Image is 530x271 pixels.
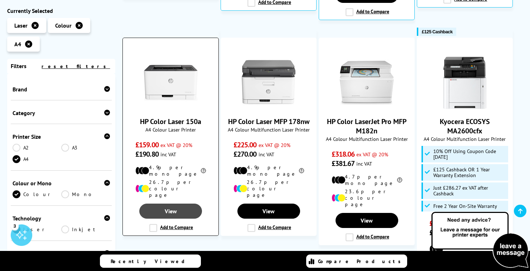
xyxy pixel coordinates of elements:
[135,164,206,177] li: 4.9p per mono page
[233,149,257,159] span: £270.00
[421,135,509,142] span: A4 Colour Multifunction Laser Printer
[13,109,110,117] div: Category
[7,7,115,14] div: Currently Selected
[135,179,206,198] li: 26.7p per colour page
[100,255,201,268] a: Recently Viewed
[346,8,389,16] label: Add to Compare
[318,258,405,265] span: Compare Products
[139,204,202,219] a: View
[225,126,313,133] span: A4 Colour Multifunction Laser Printer
[13,86,110,93] div: Brand
[11,222,19,230] div: 3
[433,185,506,196] span: Just £286.27 ex VAT after Cashback
[61,225,110,233] a: Inkjet
[13,180,110,187] div: Colour or Mono
[336,213,398,228] a: View
[14,41,21,48] span: A4
[247,224,291,232] label: Add to Compare
[433,203,497,209] span: Free 2 Year On-Site Warranty
[259,142,290,148] span: ex VAT @ 20%
[126,126,215,133] span: A4 Colour Laser Printer
[306,255,407,268] a: Compare Products
[140,117,201,126] a: HP Color Laser 150a
[144,104,198,111] a: HP Color Laser 150a
[332,159,355,168] span: £381.67
[327,117,406,135] a: HP Color LaserJet Pro MFP M182n
[433,148,506,160] span: 10% Off Using Coupon Code [DATE]
[242,104,295,111] a: HP Color Laser MFP 178nw
[149,224,193,232] label: Add to Compare
[14,22,28,29] span: Laser
[61,190,110,198] a: Mono
[332,188,402,208] li: 23.6p per colour page
[346,233,389,241] label: Add to Compare
[13,133,110,140] div: Printer Size
[55,22,72,29] span: Colour
[356,151,388,158] span: ex VAT @ 20%
[433,167,506,178] span: £125 Cashback OR 1 Year Warranty Extension
[417,28,456,36] button: £125 Cashback
[61,144,110,152] a: A3
[332,149,355,159] span: £318.06
[332,173,402,186] li: 4.7p per mono page
[242,56,295,110] img: HP Color Laser MFP 178nw
[13,215,110,222] div: Technology
[111,258,192,265] span: Recently Viewed
[340,56,394,110] img: HP Color LaserJet Pro MFP M182n
[160,151,176,158] span: inc VAT
[11,62,26,70] span: Filters
[42,63,110,70] a: reset filters
[13,225,61,233] a: Laser
[430,211,530,270] img: Open Live Chat window
[259,151,274,158] span: inc VAT
[13,144,61,152] a: A2
[160,142,192,148] span: ex VAT @ 20%
[135,140,159,149] span: £159.00
[144,56,198,110] img: HP Color Laser 150a
[135,149,159,159] span: £190.80
[356,160,372,167] span: inc VAT
[237,204,300,219] a: View
[233,179,304,198] li: 26.7p per colour page
[233,164,304,177] li: 4.9p per mono page
[323,135,411,142] span: A4 Colour Multifunction Laser Printer
[13,155,61,163] a: A4
[438,56,492,110] img: Kyocera ECOSYS MA2600cfx
[13,250,110,257] div: Running Costs
[422,29,453,34] span: £125 Cashback
[13,190,61,198] a: Colour
[438,104,492,111] a: Kyocera ECOSYS MA2600cfx
[233,140,257,149] span: £225.00
[340,104,394,111] a: HP Color LaserJet Pro MFP M182n
[228,117,309,126] a: HP Color Laser MFP 178nw
[440,117,490,135] a: Kyocera ECOSYS MA2600cfx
